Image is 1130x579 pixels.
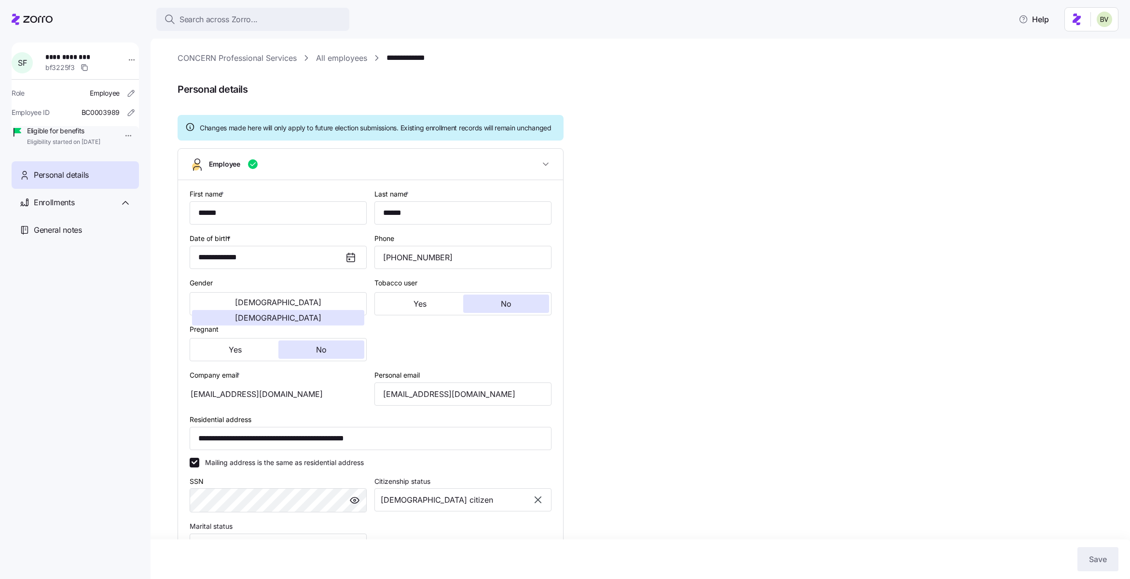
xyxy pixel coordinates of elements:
span: Role [12,88,25,98]
span: Save [1089,553,1107,565]
a: CONCERN Professional Services [178,52,297,64]
span: Employee [90,88,120,98]
img: 676487ef2089eb4995defdc85707b4f5 [1097,12,1112,27]
input: Phone [374,246,551,269]
span: General notes [34,224,82,236]
span: No [501,300,511,308]
span: Yes [229,346,242,353]
span: S F [18,59,27,67]
input: Select citizenship status [374,488,551,511]
span: Enrollments [34,197,74,209]
label: Date of birth [190,233,233,244]
label: Tobacco user [374,278,417,288]
a: All employees [316,52,367,64]
label: Pregnant [190,324,219,335]
span: Yes [413,300,427,308]
span: [DEMOGRAPHIC_DATA] [235,298,321,306]
button: Search across Zorro... [156,8,349,31]
label: Personal email [374,370,420,381]
label: Gender [190,278,213,288]
label: Company email [190,370,242,381]
span: Employee [209,159,240,169]
label: First name [190,189,226,199]
span: bf3225f3 [45,63,75,72]
span: Personal details [34,169,89,181]
span: [DEMOGRAPHIC_DATA] [235,314,321,322]
span: BC0003989 [82,108,120,117]
button: Save [1077,547,1118,571]
label: Mailing address is the same as residential address [199,458,364,467]
label: SSN [190,476,204,487]
label: Marital status [190,521,233,532]
input: Select marital status [190,534,367,557]
span: Eligible for benefits [27,126,100,136]
label: Residential address [190,414,251,425]
span: Eligibility started on [DATE] [27,138,100,146]
span: Help [1019,14,1049,25]
label: Citizenship status [374,476,430,487]
span: Employee ID [12,108,50,117]
input: Email [374,382,551,406]
span: Changes made here will only apply to future election submissions. Existing enrollment records wil... [200,123,551,133]
button: Employee [178,149,563,180]
label: Phone [374,233,394,244]
span: Personal details [178,82,1116,98]
button: Help [1011,10,1057,29]
span: Search across Zorro... [179,14,258,26]
label: Last name [374,189,411,199]
span: No [316,346,327,353]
